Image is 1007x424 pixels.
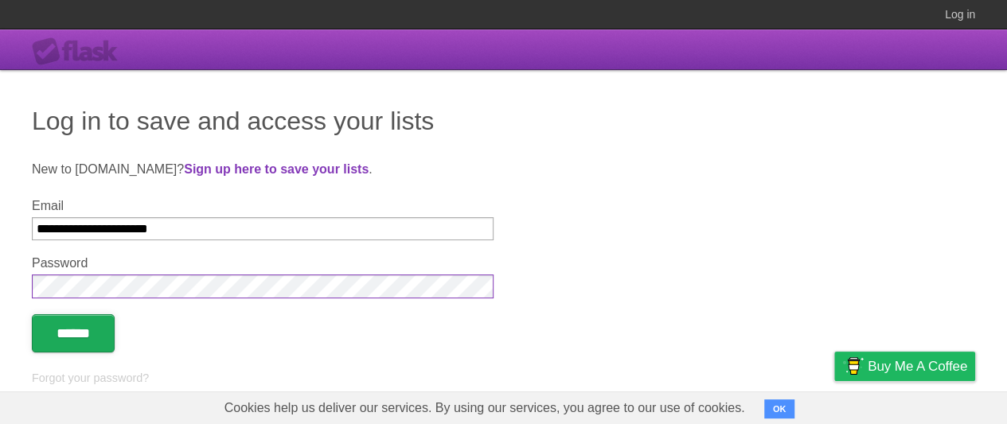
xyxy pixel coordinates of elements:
[209,392,761,424] span: Cookies help us deliver our services. By using our services, you agree to our use of cookies.
[32,37,127,66] div: Flask
[764,399,795,418] button: OK
[32,371,149,384] a: Forgot your password?
[32,160,975,179] p: New to [DOMAIN_NAME]? .
[834,352,975,381] a: Buy me a coffee
[32,102,975,140] h1: Log in to save and access your lists
[842,352,864,379] img: Buy me a coffee
[868,352,967,380] span: Buy me a coffee
[32,256,494,270] label: Password
[32,199,494,213] label: Email
[184,162,369,176] a: Sign up here to save your lists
